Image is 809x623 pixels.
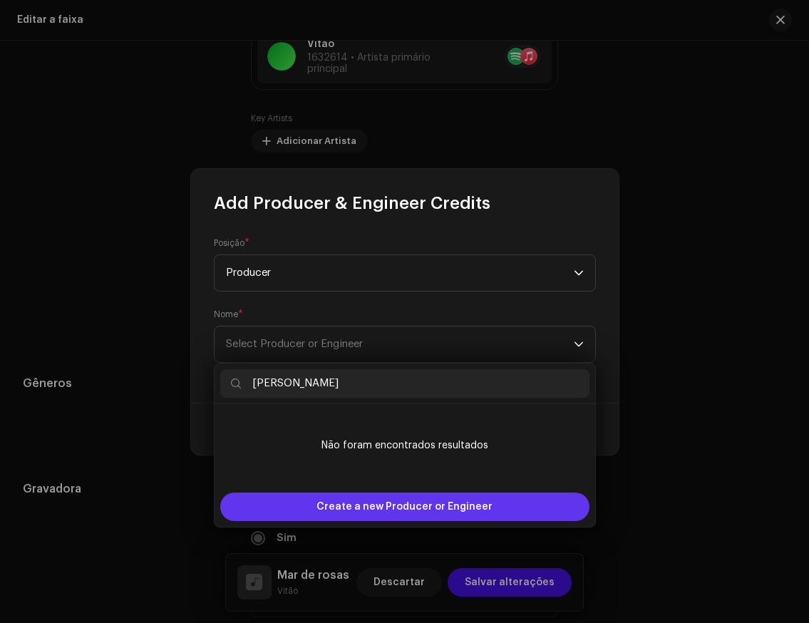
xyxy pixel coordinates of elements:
[316,493,493,521] span: Create a new Producer or Engineer
[214,192,490,215] span: Add Producer & Engineer Credits
[574,255,584,291] div: dropdown trigger
[574,326,584,362] div: dropdown trigger
[215,404,595,487] ul: Option List
[214,237,249,249] label: Posição
[214,309,243,320] label: Nome
[226,326,574,362] span: Select Producer or Engineer
[220,410,589,481] li: Não foram encontrados resultados
[226,255,574,291] span: Producer
[226,339,363,349] span: Select Producer or Engineer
